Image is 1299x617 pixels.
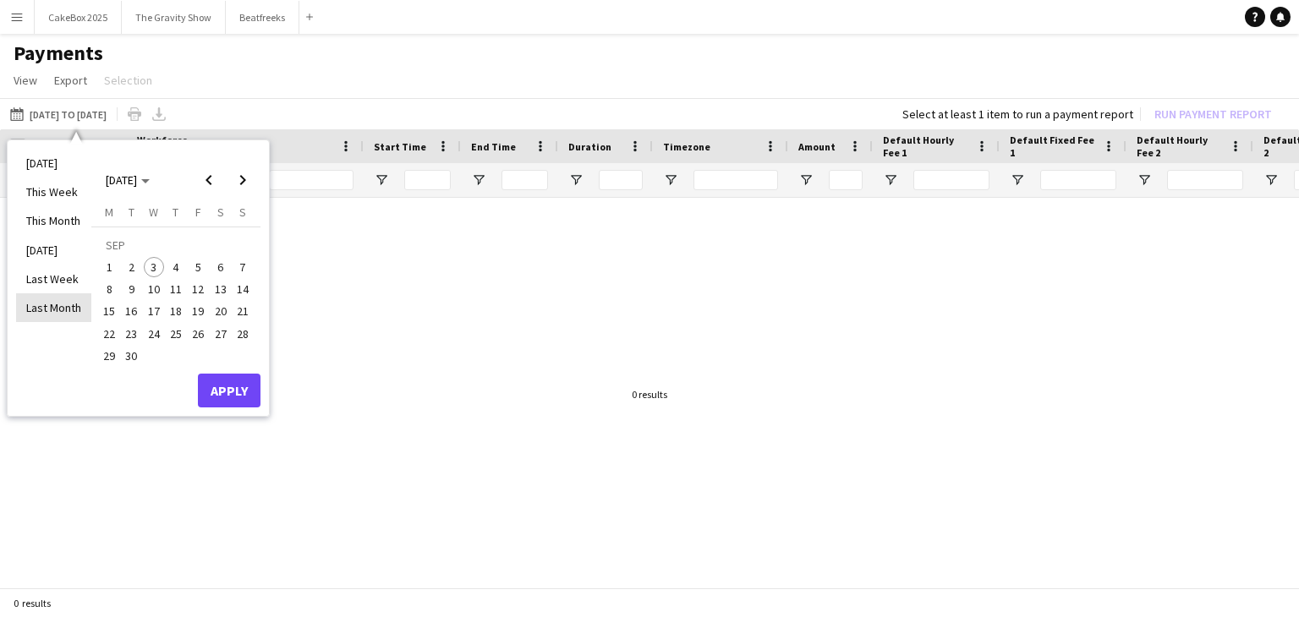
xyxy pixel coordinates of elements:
button: 12-09-2025 [187,278,209,300]
span: 19 [188,302,208,322]
input: End Time Filter Input [502,170,548,190]
span: 11 [166,279,186,299]
input: Default Hourly Fee 2 Filter Input [1167,170,1243,190]
button: 09-09-2025 [120,278,142,300]
input: Start Time Filter Input [404,170,451,190]
button: 08-09-2025 [98,278,120,300]
button: 29-09-2025 [98,345,120,367]
button: 01-09-2025 [98,256,120,278]
span: 23 [122,324,142,344]
button: Open Filter Menu [1010,172,1025,188]
span: M [105,205,113,220]
span: S [217,205,224,220]
button: 24-09-2025 [143,323,165,345]
button: 18-09-2025 [165,300,187,322]
div: 0 results [632,388,667,401]
span: 10 [144,279,164,299]
span: Default Hourly Fee 2 [1137,134,1223,159]
span: End Time [471,140,516,153]
a: Export [47,69,94,91]
span: 13 [211,279,231,299]
span: 6 [211,257,231,277]
button: 21-09-2025 [232,300,254,322]
input: Amount Filter Input [829,170,863,190]
button: 19-09-2025 [187,300,209,322]
button: 27-09-2025 [209,323,231,345]
button: 11-09-2025 [165,278,187,300]
li: This Week [16,177,91,206]
button: 03-09-2025 [143,256,165,278]
button: 07-09-2025 [232,256,254,278]
span: W [149,205,158,220]
span: 7 [233,257,253,277]
button: Next month [226,163,260,197]
div: Select at least 1 item to run a payment report [902,106,1133,122]
button: 15-09-2025 [98,300,120,322]
span: [DATE] [106,172,137,188]
input: Timezone Filter Input [693,170,778,190]
span: Default Fixed Fee 1 [1010,134,1096,159]
li: This Month [16,206,91,235]
li: Last Month [16,293,91,322]
button: [DATE] to [DATE] [7,104,110,124]
span: 12 [188,279,208,299]
button: Open Filter Menu [1137,172,1152,188]
button: 13-09-2025 [209,278,231,300]
button: 30-09-2025 [120,345,142,367]
span: T [129,205,134,220]
button: 25-09-2025 [165,323,187,345]
button: CakeBox 2025 [35,1,122,34]
span: 27 [211,324,231,344]
button: 14-09-2025 [232,278,254,300]
span: 25 [166,324,186,344]
td: SEP [98,233,254,255]
span: 15 [99,302,119,322]
span: 14 [233,279,253,299]
span: 28 [233,324,253,344]
button: Choose month and year [99,165,156,195]
span: 5 [188,257,208,277]
button: Previous month [192,163,226,197]
button: Open Filter Menu [471,172,486,188]
span: Default Hourly Fee 1 [883,134,969,159]
li: [DATE] [16,149,91,177]
button: 06-09-2025 [209,256,231,278]
span: 30 [122,346,142,366]
button: Open Filter Menu [883,172,898,188]
span: 1 [99,257,119,277]
button: 23-09-2025 [120,323,142,345]
button: Open Filter Menu [568,172,584,188]
button: 10-09-2025 [143,278,165,300]
span: 18 [166,302,186,322]
span: 26 [188,324,208,344]
span: Amount [798,140,836,153]
span: 16 [122,302,142,322]
span: 29 [99,346,119,366]
span: 17 [144,302,164,322]
button: 04-09-2025 [165,256,187,278]
span: 4 [166,257,186,277]
button: Open Filter Menu [798,172,814,188]
span: F [195,205,201,220]
span: View [14,73,37,88]
span: Duration [568,140,611,153]
span: 3 [144,257,164,277]
button: 28-09-2025 [232,323,254,345]
button: Open Filter Menu [1263,172,1279,188]
input: Name Filter Input [269,170,354,190]
button: Open Filter Menu [663,172,678,188]
button: 26-09-2025 [187,323,209,345]
span: 22 [99,324,119,344]
button: 20-09-2025 [209,300,231,322]
span: 8 [99,279,119,299]
button: Open Filter Menu [374,172,389,188]
span: 21 [233,302,253,322]
button: Beatfreeks [226,1,299,34]
a: View [7,69,44,91]
input: Default Hourly Fee 1 Filter Input [913,170,989,190]
button: 22-09-2025 [98,323,120,345]
button: 17-09-2025 [143,300,165,322]
input: Default Fixed Fee 1 Filter Input [1040,170,1116,190]
span: Export [54,73,87,88]
span: Timezone [663,140,710,153]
